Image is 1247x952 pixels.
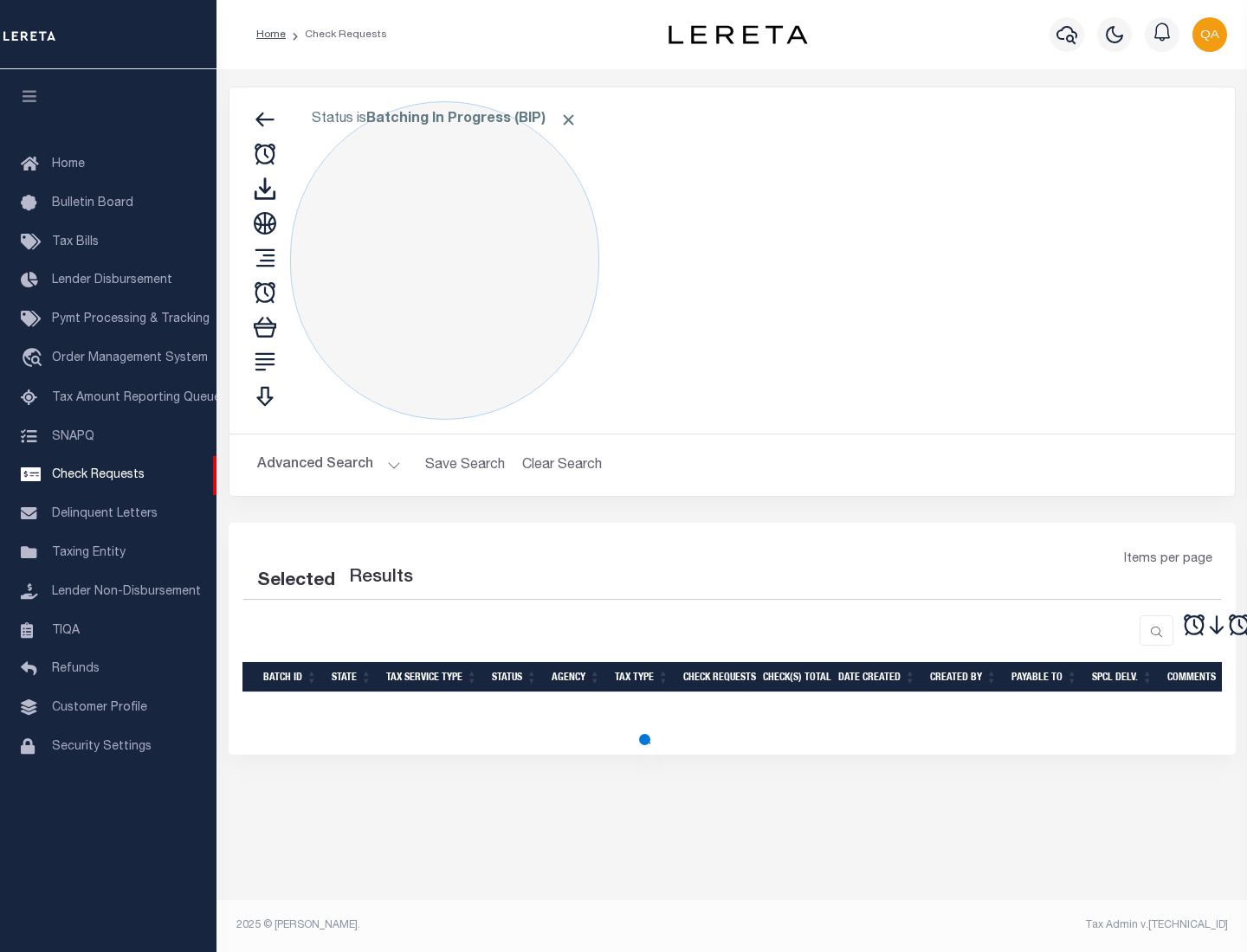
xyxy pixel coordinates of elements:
[831,662,923,692] th: Date Created
[52,430,94,442] span: SNAPQ
[52,508,158,520] span: Delinquent Letters
[286,27,387,42] li: Check Requests
[559,111,578,129] span: Click to Remove
[1005,662,1085,692] th: Payable To
[325,662,379,692] th: State
[223,917,733,933] div: 2025 © [PERSON_NAME].
[1160,662,1238,692] th: Comments
[676,662,756,692] th: Check Requests
[379,662,485,692] th: Tax Service Type
[256,662,325,692] th: Batch Id
[52,197,133,209] span: Bulletin Board
[349,564,413,592] label: Results
[256,29,286,40] a: Home
[52,392,221,404] span: Tax Amount Reporting Queue
[415,448,515,482] button: Save Search
[366,113,578,126] b: Batching In Progress (BIP)
[52,236,99,248] span: Tax Bills
[515,448,610,482] button: Clear Search
[52,741,152,753] span: Security Settings
[669,25,807,44] img: logo-dark.svg
[52,663,100,675] span: Refunds
[52,469,145,481] span: Check Requests
[257,448,401,482] button: Advanced Search
[52,352,208,364] span: Order Management System
[485,662,545,692] th: Status
[52,547,126,559] span: Taxing Entity
[52,702,147,714] span: Customer Profile
[52,586,201,598] span: Lender Non-Disbursement
[290,101,599,420] div: Click to Edit
[756,662,831,692] th: Check(s) Total
[257,568,335,595] div: Selected
[52,158,85,170] span: Home
[21,348,48,370] i: travel_explore
[52,274,172,286] span: Lender Disbursement
[52,624,80,636] span: TIQA
[923,662,1005,692] th: Created By
[1124,550,1212,569] span: Items per page
[545,662,608,692] th: Agency
[745,917,1228,933] div: Tax Admin v.[TECHNICAL_ID]
[608,662,676,692] th: Tax Type
[1192,17,1227,52] img: svg+xml;base64,PHN2ZyB4bWxucz0iaHR0cDovL3d3dy53My5vcmcvMjAwMC9zdmciIHBvaW50ZXItZXZlbnRzPSJub25lIi...
[1085,662,1160,692] th: Spcl Delv.
[52,313,210,325] span: Pymt Processing & Tracking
